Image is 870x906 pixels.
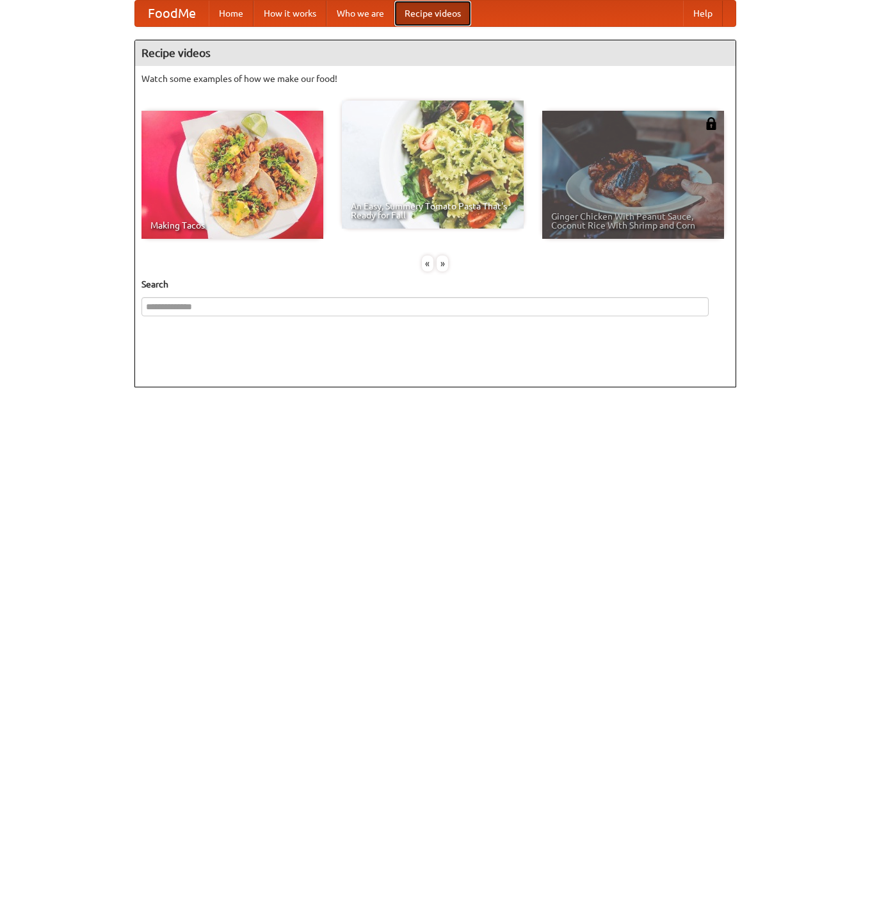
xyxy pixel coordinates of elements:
a: Who we are [326,1,394,26]
a: Help [683,1,723,26]
span: An Easy, Summery Tomato Pasta That's Ready for Fall [351,202,515,220]
a: How it works [254,1,326,26]
a: Making Tacos [141,111,323,239]
h5: Search [141,278,729,291]
span: Making Tacos [150,221,314,230]
div: « [422,255,433,271]
a: An Easy, Summery Tomato Pasta That's Ready for Fall [342,101,524,229]
img: 483408.png [705,117,718,130]
a: Recipe videos [394,1,471,26]
h4: Recipe videos [135,40,736,66]
a: FoodMe [135,1,209,26]
a: Home [209,1,254,26]
p: Watch some examples of how we make our food! [141,72,729,85]
div: » [437,255,448,271]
